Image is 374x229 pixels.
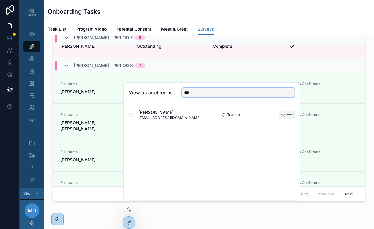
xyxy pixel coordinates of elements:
div: scrollable content [20,24,44,188]
span: Pre-Program Survey [137,81,206,86]
span: [PERSON_NAME] [PERSON_NAME] [60,120,129,132]
span: Teacher [227,112,241,117]
button: Next [341,189,358,199]
span: Details Confirmed [289,149,358,154]
a: Surveys [198,24,214,35]
span: Details Confirmed [289,180,358,185]
a: Program Video [76,24,107,36]
span: Meet & Greet [161,26,188,32]
span: Outstanding [137,43,206,49]
img: App logo [27,7,37,17]
span: Interest Survey [213,81,282,86]
span: [PERSON_NAME] [138,109,201,115]
span: [PERSON_NAME] [60,157,129,163]
span: [PERSON_NAME] - Period 7 [74,35,133,41]
div: 4 [139,63,142,68]
span: [PERSON_NAME] [60,89,129,95]
span: Full Name [60,112,129,117]
h2: View as another user [129,89,177,96]
span: Parental Consent [116,26,151,32]
span: [PERSON_NAME] - Period 8 [74,62,133,69]
div: 8 [139,35,141,40]
span: Task List [48,26,66,32]
h1: Onboarding Tasks [48,7,100,16]
span: Complete [213,43,282,49]
span: [PERSON_NAME] [60,43,129,49]
span: Full Name [60,180,129,185]
span: Viewing as Michelle [23,191,34,196]
span: Program Video [76,26,107,32]
span: [EMAIL_ADDRESS][DOMAIN_NAME] [138,115,201,120]
span: Surveys [198,26,214,32]
span: MD [28,207,36,214]
span: Details Confirmed [289,112,358,117]
a: Task List [48,24,66,36]
span: Details Confirmed [289,81,358,86]
button: Select [279,111,295,119]
span: Full Name [60,149,129,154]
span: Full Name [60,81,129,86]
a: Parental Consent [116,24,151,36]
a: Meet & Greet [161,24,188,36]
